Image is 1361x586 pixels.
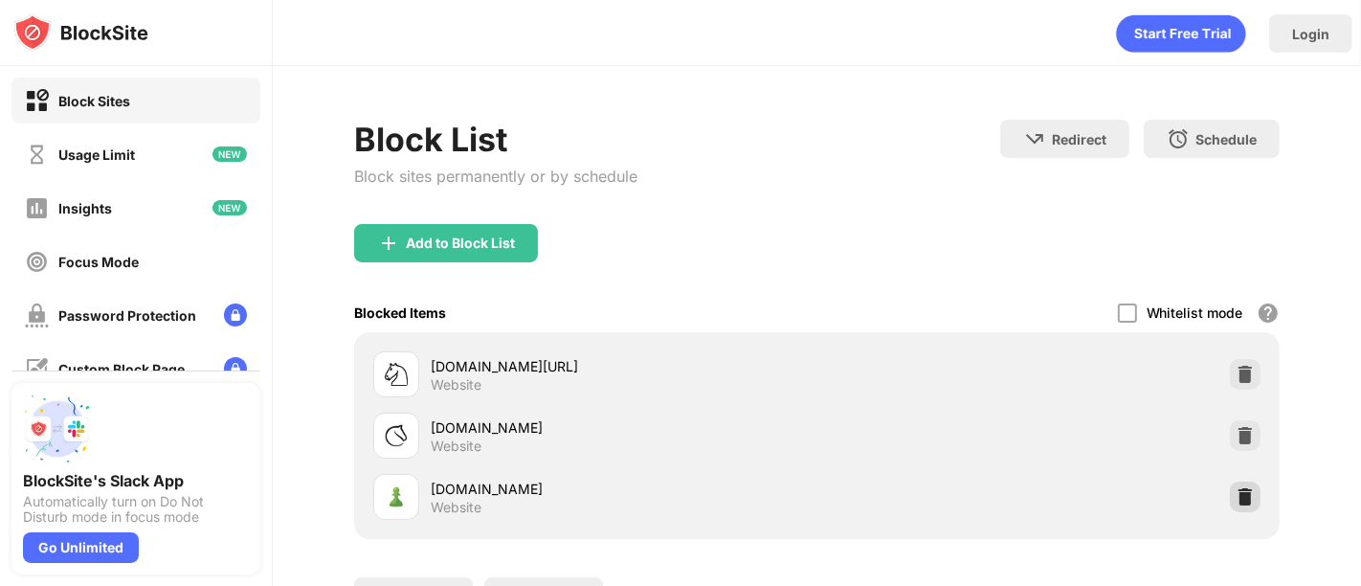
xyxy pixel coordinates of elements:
img: lock-menu.svg [224,357,247,380]
img: block-on.svg [25,89,49,113]
img: lock-menu.svg [224,304,247,327]
div: Website [431,438,481,455]
div: Focus Mode [58,254,139,270]
div: Login [1292,26,1329,42]
img: logo-blocksite.svg [13,13,148,52]
div: animation [1116,14,1246,53]
div: [DOMAIN_NAME] [431,417,816,438]
div: Block sites permanently or by schedule [354,167,637,186]
div: Go Unlimited [23,532,139,563]
img: password-protection-off.svg [25,304,49,327]
div: Website [431,499,481,516]
div: Insights [58,200,112,216]
img: new-icon.svg [212,146,247,162]
div: Block Sites [58,93,130,109]
img: favicons [385,485,408,508]
img: push-slack.svg [23,394,92,463]
img: favicons [385,424,408,447]
img: insights-off.svg [25,196,49,220]
img: focus-off.svg [25,250,49,274]
div: Custom Block Page [58,361,185,377]
img: customize-block-page-off.svg [25,357,49,381]
div: Whitelist mode [1147,304,1243,321]
div: Block List [354,120,637,159]
div: Automatically turn on Do Not Disturb mode in focus mode [23,494,249,525]
div: [DOMAIN_NAME] [431,479,816,499]
div: Password Protection [58,307,196,324]
div: BlockSite's Slack App [23,471,249,490]
div: [DOMAIN_NAME][URL] [431,356,816,376]
div: Redirect [1052,131,1106,147]
img: time-usage-off.svg [25,143,49,167]
img: new-icon.svg [212,200,247,215]
div: Schedule [1195,131,1257,147]
div: Add to Block List [406,236,515,251]
div: Website [431,376,481,394]
div: Blocked Items [354,304,446,321]
div: Usage Limit [58,146,135,163]
img: favicons [385,363,408,386]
